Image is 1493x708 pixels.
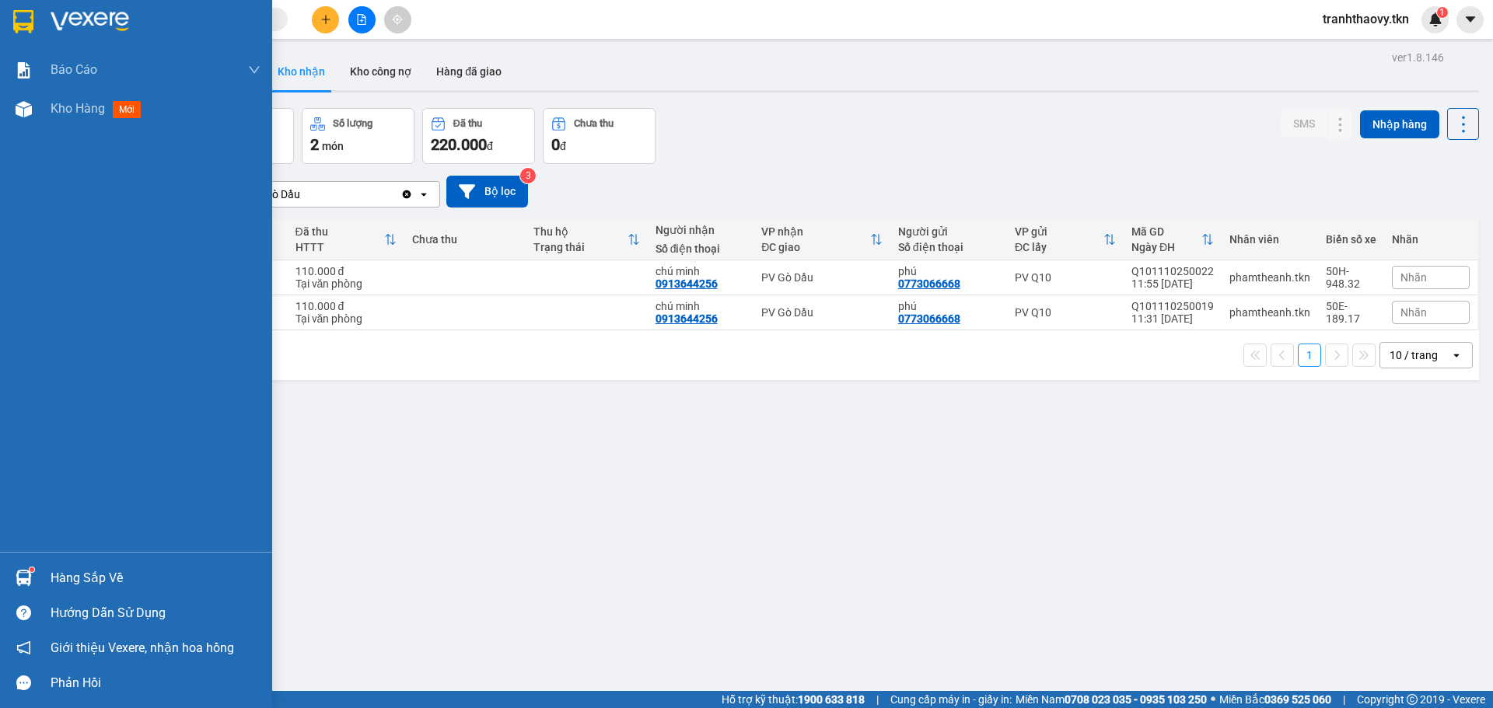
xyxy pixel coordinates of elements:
[487,140,493,152] span: đ
[295,265,397,277] div: 110.000 đ
[761,241,869,253] div: ĐC giao
[51,671,260,695] div: Phản hồi
[16,101,32,117] img: warehouse-icon
[51,638,234,657] span: Giới thiệu Vexere, nhận hoa hồng
[312,6,339,33] button: plus
[51,101,105,116] span: Kho hàng
[384,6,411,33] button: aim
[1463,12,1477,26] span: caret-down
[1326,233,1376,246] div: Biển số xe
[1211,696,1215,703] span: ⚪️
[320,14,331,25] span: plus
[1131,277,1214,290] div: 11:55 [DATE]
[543,108,656,164] button: Chưa thu0đ
[1229,271,1310,284] div: phamtheanh.tkn
[1392,49,1444,66] div: ver 1.8.146
[13,10,33,33] img: logo-vxr
[761,225,869,238] div: VP nhận
[1131,312,1214,325] div: 11:31 [DATE]
[1229,306,1310,319] div: phamtheanh.tkn
[761,271,882,284] div: PV Gò Dầu
[446,176,528,208] button: Bộ lọc
[412,233,518,246] div: Chưa thu
[1360,110,1439,138] button: Nhập hàng
[1456,6,1484,33] button: caret-down
[656,312,718,325] div: 0913644256
[418,188,430,201] svg: open
[1400,271,1427,284] span: Nhãn
[1015,241,1103,253] div: ĐC lấy
[1326,300,1376,325] div: 50E-189.17
[526,219,647,260] th: Toggle SortBy
[295,241,384,253] div: HTTT
[302,187,303,202] input: Selected PV Gò Dầu.
[265,53,337,90] button: Kho nhận
[1229,233,1310,246] div: Nhân viên
[51,602,260,625] div: Hướng dẫn sử dụng
[898,300,999,312] div: phú
[1131,265,1214,277] div: Q101110250022
[424,53,514,90] button: Hàng đã giao
[1439,7,1445,18] span: 1
[392,14,403,25] span: aim
[898,277,960,290] div: 0773066668
[1400,306,1427,319] span: Nhãn
[761,306,882,319] div: PV Gò Dầu
[337,53,424,90] button: Kho công nợ
[295,277,397,290] div: Tại văn phòng
[302,108,414,164] button: Số lượng2món
[453,118,482,129] div: Đã thu
[1015,271,1116,284] div: PV Q10
[322,140,344,152] span: món
[348,6,376,33] button: file-add
[876,691,879,708] span: |
[898,225,999,238] div: Người gửi
[1007,219,1124,260] th: Toggle SortBy
[1390,347,1438,363] div: 10 / trang
[1131,300,1214,312] div: Q101110250019
[51,60,97,79] span: Báo cáo
[656,300,746,312] div: chú minh
[1450,349,1463,361] svg: open
[1219,691,1331,708] span: Miền Bắc
[310,135,319,154] span: 2
[1015,225,1103,238] div: VP gửi
[1124,219,1222,260] th: Toggle SortBy
[295,300,397,312] div: 110.000 đ
[356,14,367,25] span: file-add
[656,277,718,290] div: 0913644256
[16,640,31,655] span: notification
[551,135,560,154] span: 0
[1392,233,1470,246] div: Nhãn
[113,101,141,118] span: mới
[574,118,614,129] div: Chưa thu
[898,265,999,277] div: phú
[16,605,31,620] span: question-circle
[520,168,536,183] sup: 3
[1326,265,1376,290] div: 50H-948.32
[51,567,260,590] div: Hàng sắp về
[1343,691,1345,708] span: |
[722,691,865,708] span: Hỗ trợ kỹ thuật:
[656,224,746,236] div: Người nhận
[656,242,746,255] div: Số điện thoại
[248,187,300,202] div: PV Gò Dầu
[1264,693,1331,706] strong: 0369 525 060
[1428,12,1442,26] img: icon-new-feature
[1131,241,1201,253] div: Ngày ĐH
[16,570,32,586] img: warehouse-icon
[16,62,32,78] img: solution-icon
[898,241,999,253] div: Số điện thoại
[30,567,34,572] sup: 1
[1298,344,1321,367] button: 1
[560,140,566,152] span: đ
[1015,306,1116,319] div: PV Q10
[16,675,31,690] span: message
[333,118,372,129] div: Số lượng
[248,64,260,76] span: down
[422,108,535,164] button: Đã thu220.000đ
[1437,7,1448,18] sup: 1
[431,135,487,154] span: 220.000
[400,188,413,201] svg: Clear value
[288,219,404,260] th: Toggle SortBy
